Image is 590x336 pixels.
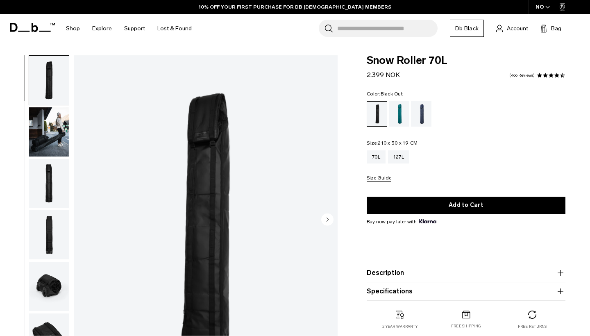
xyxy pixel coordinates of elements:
[518,324,547,329] p: Free returns
[199,3,391,11] a: 10% OFF YOUR FIRST PURCHASE FOR DB [DEMOGRAPHIC_DATA] MEMBERS
[551,24,561,33] span: Bag
[367,150,386,163] a: 70L
[367,286,565,296] button: Specifications
[451,323,481,329] p: Free shipping
[29,210,69,259] img: Snow Roller 70L Black Out
[382,324,418,329] p: 2 year warranty
[509,73,535,77] a: 466 reviews
[540,23,561,33] button: Bag
[92,14,112,43] a: Explore
[507,24,528,33] span: Account
[367,141,418,145] legend: Size:
[381,91,403,97] span: Black Out
[29,262,69,311] img: Snow Roller 70L Black Out
[29,107,69,157] img: Snow Roller 70L Black Out
[157,14,192,43] a: Lost & Found
[450,20,484,37] a: Db Black
[66,14,80,43] a: Shop
[321,213,334,227] button: Next slide
[29,107,69,157] button: Snow Roller 70L Black Out
[29,210,69,260] button: Snow Roller 70L Black Out
[367,175,391,182] button: Size Guide
[367,268,565,278] button: Description
[29,261,69,311] button: Snow Roller 70L Black Out
[367,71,400,79] span: 2.399 NOK
[388,150,409,163] a: 127L
[29,56,69,105] img: Snow Roller 70L Black Out
[29,159,69,209] button: Snow Roller 70L Black Out
[419,219,436,223] img: {"height" => 20, "alt" => "Klarna"}
[29,159,69,208] img: Snow Roller 70L Black Out
[60,14,198,43] nav: Main Navigation
[496,23,528,33] a: Account
[367,55,565,66] span: Snow Roller 70L
[411,101,431,127] a: Blue Hour
[367,197,565,214] button: Add to Cart
[29,55,69,105] button: Snow Roller 70L Black Out
[389,101,409,127] a: Midnight Teal
[378,140,418,146] span: 210 x 30 x 19 CM
[367,101,387,127] a: Black Out
[367,91,403,96] legend: Color:
[124,14,145,43] a: Support
[367,218,436,225] span: Buy now pay later with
